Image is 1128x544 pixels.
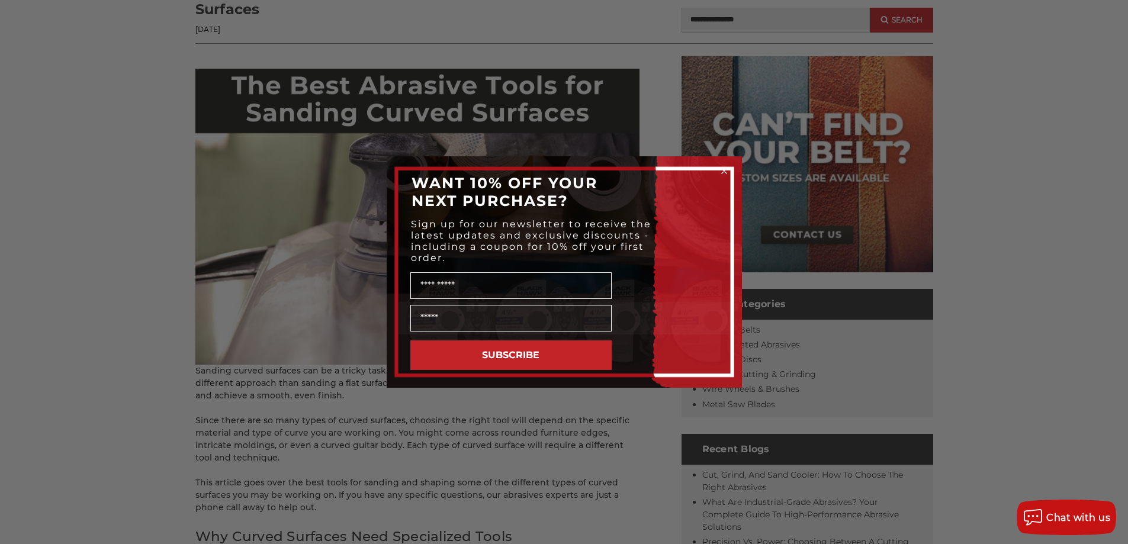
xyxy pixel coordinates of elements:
span: Chat with us [1046,512,1110,523]
span: Sign up for our newsletter to receive the latest updates and exclusive discounts - including a co... [411,218,651,263]
button: Close dialog [718,165,730,177]
button: SUBSCRIBE [410,340,612,370]
span: WANT 10% OFF YOUR NEXT PURCHASE? [412,174,597,210]
button: Chat with us [1017,500,1116,535]
input: Email [410,305,612,331]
